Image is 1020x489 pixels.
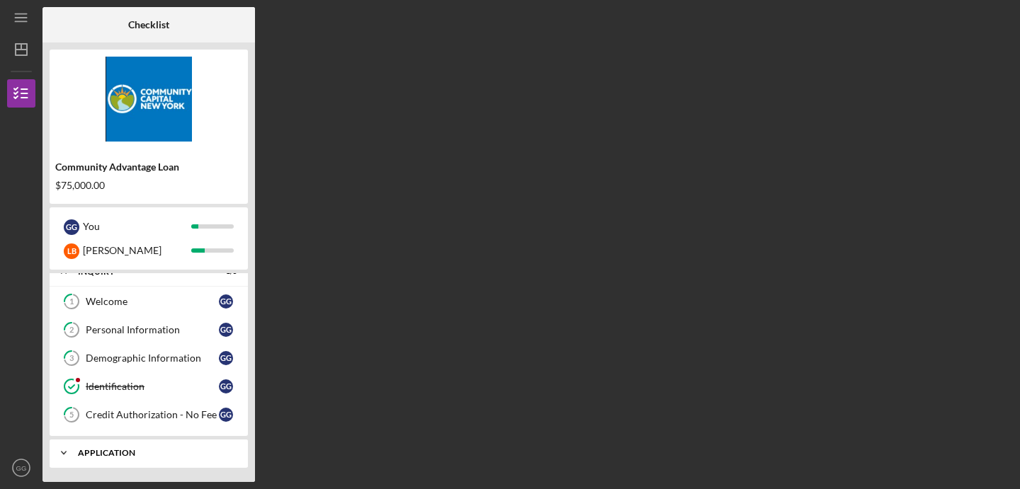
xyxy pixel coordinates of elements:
tspan: 2 [69,326,74,335]
div: Personal Information [86,324,219,335]
button: GG [7,454,35,482]
div: Application [78,449,230,457]
div: L B [64,243,79,259]
tspan: 3 [69,354,74,363]
div: Welcome [86,296,219,307]
div: G G [219,379,233,393]
div: Identification [86,381,219,392]
div: G G [219,323,233,337]
div: G G [219,294,233,309]
tspan: 1 [69,297,74,306]
div: G G [219,351,233,365]
div: Demographic Information [86,352,219,364]
tspan: 5 [69,410,74,420]
div: Credit Authorization - No Fee [86,409,219,420]
a: 5Credit Authorization - No FeeGG [57,401,241,429]
div: G G [219,408,233,422]
img: Product logo [50,57,248,142]
a: IdentificationGG [57,372,241,401]
div: You [83,214,191,238]
a: 2Personal InformationGG [57,316,241,344]
text: GG [16,464,27,472]
div: Community Advantage Loan [55,161,242,173]
div: $75,000.00 [55,180,242,191]
div: G G [64,219,79,235]
b: Checklist [128,19,169,30]
a: 3Demographic InformationGG [57,344,241,372]
div: [PERSON_NAME] [83,238,191,263]
a: 1WelcomeGG [57,287,241,316]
